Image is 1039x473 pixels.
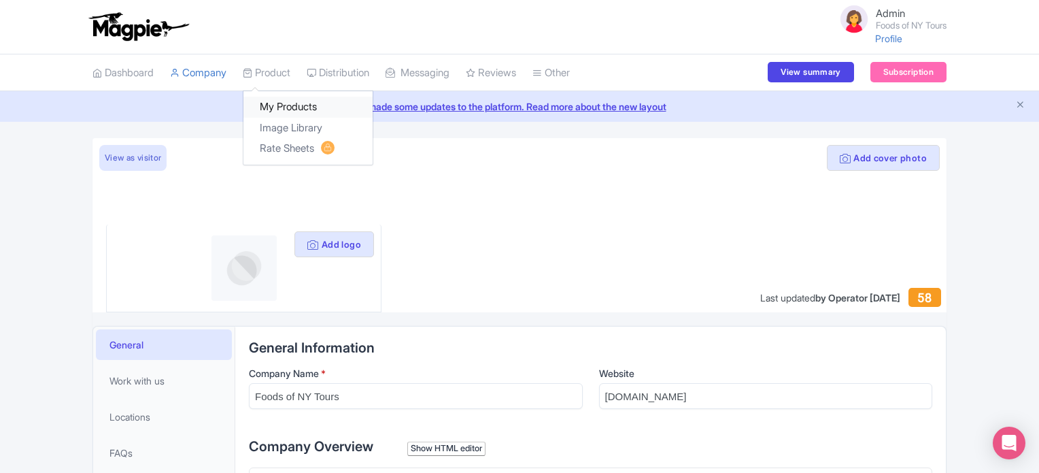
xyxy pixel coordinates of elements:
span: 58 [917,291,932,305]
span: Locations [109,410,150,424]
a: Messaging [386,54,449,92]
a: Other [532,54,570,92]
a: Work with us [96,365,232,396]
div: Last updated [760,291,900,305]
span: General [109,338,143,352]
a: Admin Foods of NY Tours [830,3,947,35]
a: My Products [243,97,373,118]
div: Show HTML editor [407,442,486,456]
a: Distribution [307,54,369,92]
a: Company [170,54,226,92]
span: FAQs [109,446,133,460]
img: avatar_key_member-9c1dde93af8b07d7383eb8b5fb890c87.png [838,3,870,35]
span: Admin [876,7,905,20]
span: Work with us [109,374,165,388]
a: Subscription [870,62,947,82]
a: General [96,329,232,360]
a: Product [243,54,290,92]
a: Dashboard [92,54,154,92]
a: Image Library [243,118,373,139]
button: Add logo [294,231,374,257]
img: logo-ab69f6fb50320c5b225c76a69d11143b.png [86,12,191,42]
small: Foods of NY Tours [876,21,947,30]
div: Open Intercom Messenger [993,427,1025,459]
a: View as visitor [99,145,167,171]
a: FAQs [96,438,232,468]
h2: General Information [249,340,932,355]
button: Add cover photo [827,145,940,171]
span: Company Overview [249,438,373,455]
a: Locations [96,402,232,432]
a: Reviews [466,54,516,92]
span: Website [599,368,634,379]
a: View summary [768,62,853,82]
a: Rate Sheets [243,138,373,159]
a: We made some updates to the platform. Read more about the new layout [8,99,1031,114]
button: Close announcement [1015,98,1025,114]
img: profile-logo-d1a8e230fb1b8f12adc913e4f4d7365c.png [211,235,277,301]
a: Profile [875,33,902,44]
span: by Operator [DATE] [815,292,900,304]
span: Company Name [249,368,319,379]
